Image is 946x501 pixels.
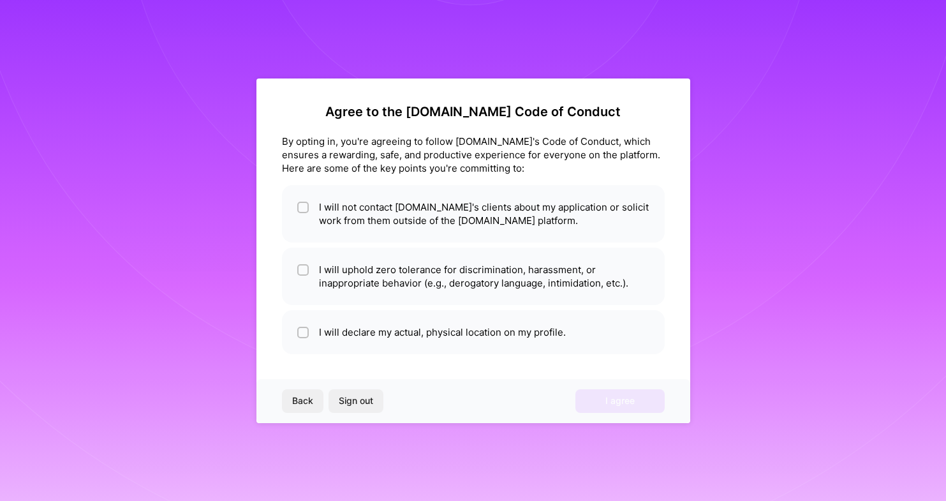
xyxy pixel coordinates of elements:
button: Sign out [329,389,383,412]
li: I will not contact [DOMAIN_NAME]'s clients about my application or solicit work from them outside... [282,185,665,243]
span: Sign out [339,394,373,407]
h2: Agree to the [DOMAIN_NAME] Code of Conduct [282,104,665,119]
div: By opting in, you're agreeing to follow [DOMAIN_NAME]'s Code of Conduct, which ensures a rewardin... [282,135,665,175]
span: Back [292,394,313,407]
li: I will declare my actual, physical location on my profile. [282,310,665,354]
li: I will uphold zero tolerance for discrimination, harassment, or inappropriate behavior (e.g., der... [282,248,665,305]
button: Back [282,389,323,412]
